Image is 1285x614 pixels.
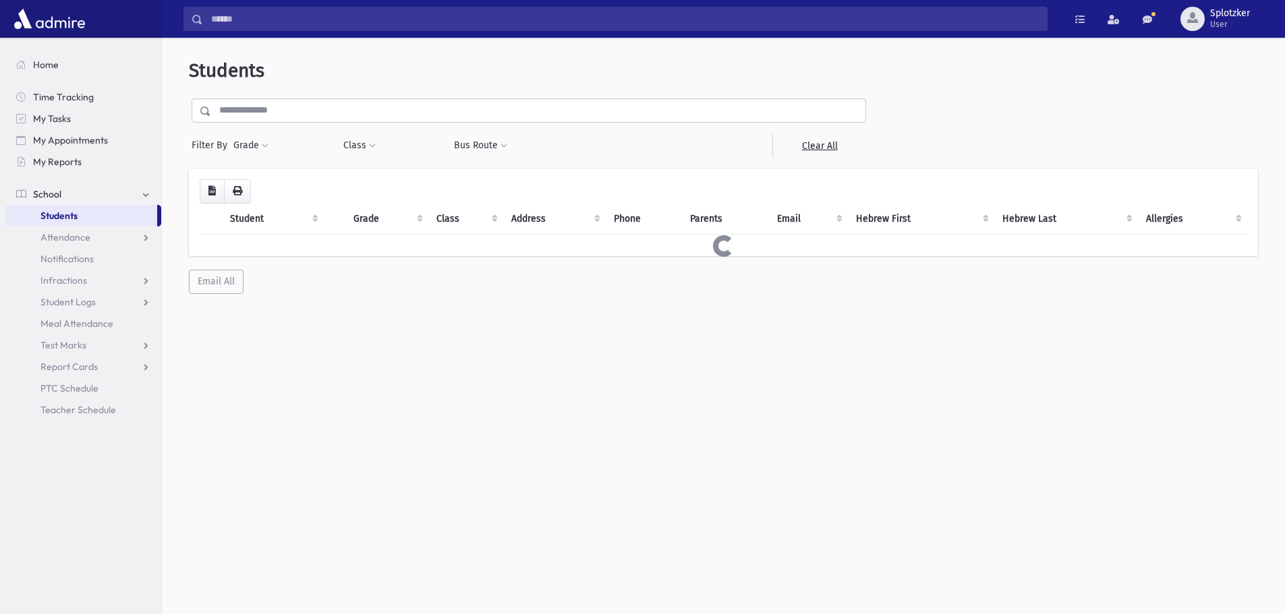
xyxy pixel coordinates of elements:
[5,399,161,421] a: Teacher Schedule
[40,339,86,351] span: Test Marks
[192,138,233,152] span: Filter By
[1210,19,1250,30] span: User
[11,5,88,32] img: AdmirePro
[5,54,161,75] a: Home
[5,291,161,313] a: Student Logs
[453,133,508,158] button: Bus Route
[40,253,94,265] span: Notifications
[682,204,769,235] th: Parents
[5,129,161,151] a: My Appointments
[33,134,108,146] span: My Appointments
[5,226,161,248] a: Attendance
[40,317,113,330] span: Meal Attendance
[40,274,87,286] span: Infractions
[5,205,157,226] a: Students
[40,404,116,416] span: Teacher Schedule
[233,133,269,158] button: Grade
[5,313,161,334] a: Meal Attendance
[343,133,376,158] button: Class
[769,204,848,235] th: Email
[222,204,324,235] th: Student
[5,86,161,108] a: Time Tracking
[5,334,161,356] a: Test Marks
[5,356,161,377] a: Report Cards
[203,7,1047,31] input: Search
[5,377,161,399] a: PTC Schedule
[606,204,682,235] th: Phone
[5,270,161,291] a: Infractions
[1210,8,1250,19] span: Splotzker
[33,188,61,200] span: School
[428,204,504,235] th: Class
[5,248,161,270] a: Notifications
[33,113,71,125] span: My Tasks
[40,361,98,373] span: Report Cards
[33,91,94,103] span: Time Tracking
[994,204,1139,235] th: Hebrew Last
[189,270,244,294] button: Email All
[33,156,82,168] span: My Reports
[189,59,264,82] span: Students
[200,179,225,204] button: CSV
[503,204,606,235] th: Address
[40,231,90,243] span: Attendance
[40,382,98,394] span: PTC Schedule
[848,204,994,235] th: Hebrew First
[40,210,78,222] span: Students
[5,151,161,173] a: My Reports
[5,108,161,129] a: My Tasks
[5,183,161,205] a: School
[345,204,428,235] th: Grade
[33,59,59,71] span: Home
[40,296,96,308] span: Student Logs
[772,133,866,158] a: Clear All
[224,179,251,204] button: Print
[1138,204,1247,235] th: Allergies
